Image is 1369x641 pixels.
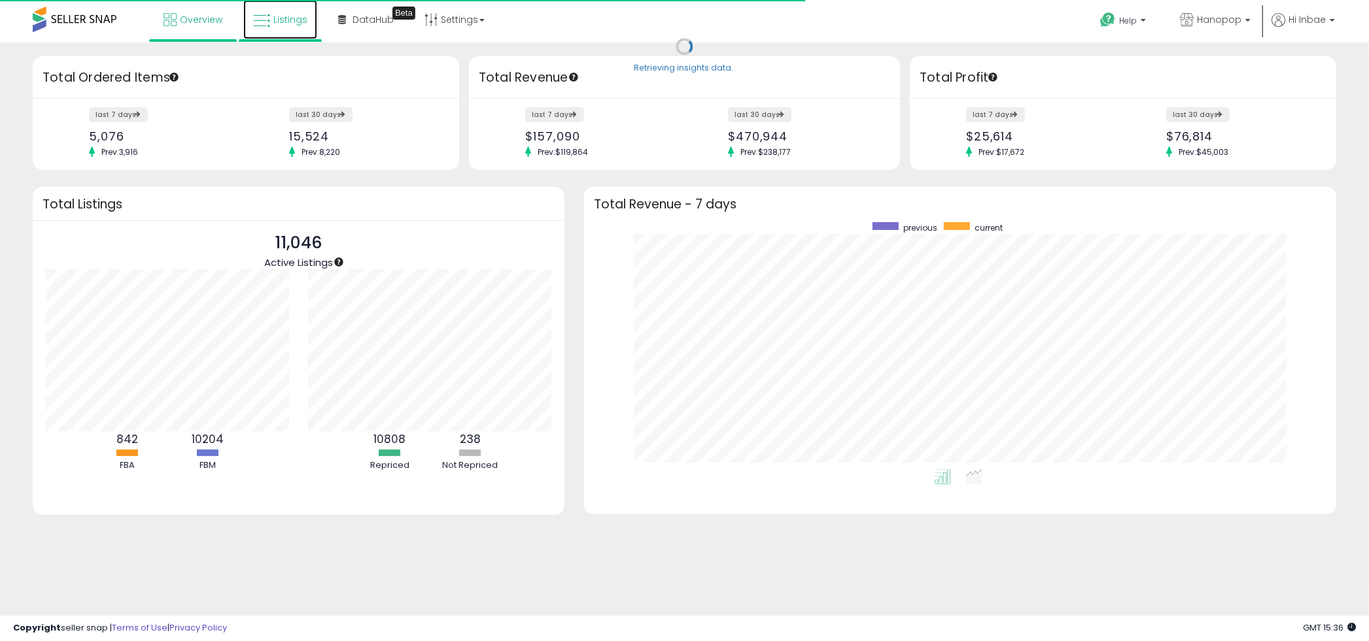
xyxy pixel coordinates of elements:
h3: Total Profit [920,69,1326,87]
b: 10204 [192,431,224,447]
span: Prev: 8,220 [295,146,347,157]
div: $470,944 [728,129,877,143]
label: last 30 days [289,107,353,122]
div: Tooltip anchor [333,256,345,268]
span: Listings [273,13,307,26]
div: Repriced [351,459,429,472]
b: 238 [460,431,481,447]
span: Prev: $17,672 [972,146,1031,157]
div: 5,076 [89,129,236,143]
div: Not Repriced [431,459,510,472]
div: FBM [168,459,247,472]
i: Get Help [1100,12,1116,28]
div: $157,090 [525,129,674,143]
label: last 7 days [89,107,148,122]
div: $76,814 [1166,129,1313,143]
label: last 7 days [525,107,584,122]
label: last 30 days [728,107,791,122]
span: Overview [180,13,222,26]
label: last 30 days [1166,107,1230,122]
span: Prev: $238,177 [734,146,797,157]
h3: Total Ordered Items [43,69,449,87]
b: 842 [116,431,138,447]
p: 11,046 [264,231,333,255]
div: FBA [88,459,166,472]
b: 10808 [373,431,406,447]
span: Active Listings [264,255,333,269]
span: DataHub [353,13,394,26]
h3: Total Revenue - 7 days [594,199,1326,209]
div: $25,614 [966,129,1113,143]
a: Hi Inbae [1272,13,1335,42]
h3: Total Listings [43,199,555,209]
span: Prev: $119,864 [531,146,595,157]
div: 15,524 [289,129,436,143]
span: Hanopop [1197,13,1241,26]
span: Hi Inbae [1289,13,1326,26]
div: Tooltip anchor [392,7,415,20]
span: previous [903,222,937,233]
label: last 7 days [966,107,1025,122]
h3: Total Revenue [479,69,890,87]
div: Tooltip anchor [568,71,580,83]
span: Prev: $45,003 [1172,146,1235,157]
a: Help [1090,2,1159,42]
span: current [975,222,1003,233]
div: Retrieving insights data.. [634,63,735,74]
span: Prev: 3,916 [95,146,145,157]
div: Tooltip anchor [168,71,180,83]
span: Help [1119,15,1137,26]
div: Tooltip anchor [987,71,999,83]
